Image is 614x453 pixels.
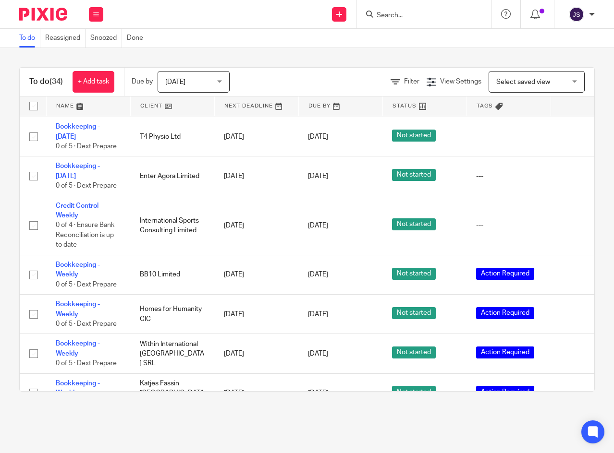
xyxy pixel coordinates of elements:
[392,268,436,280] span: Not started
[56,301,100,317] a: Bookkeeping - Weekly
[392,346,436,358] span: Not started
[308,173,328,179] span: [DATE]
[56,360,117,367] span: 0 of 5 · Dext Prepare
[130,334,214,373] td: Within International [GEOGRAPHIC_DATA] SRL
[392,386,436,398] span: Not started
[56,222,114,249] span: 0 of 4 · Ensure Bank Reconciliation is up to date
[165,79,185,85] span: [DATE]
[19,8,67,21] img: Pixie
[56,163,100,179] a: Bookkeeping - [DATE]
[73,71,114,93] a: + Add task
[19,29,40,48] a: To do
[392,307,436,319] span: Not started
[308,133,328,140] span: [DATE]
[56,281,117,288] span: 0 of 5 · Dext Prepare
[308,222,328,229] span: [DATE]
[214,156,298,196] td: [DATE]
[56,262,100,278] a: Bookkeeping - Weekly
[392,218,436,230] span: Not started
[404,78,419,85] span: Filter
[214,255,298,295] td: [DATE]
[569,7,584,22] img: svg%3E
[56,123,100,140] a: Bookkeeping - [DATE]
[308,390,328,396] span: [DATE]
[392,169,436,181] span: Not started
[477,103,493,108] span: Tags
[45,29,86,48] a: Reassigned
[56,340,100,357] a: Bookkeeping - Weekly
[56,203,98,219] a: Credit Control Weekly
[376,12,462,20] input: Search
[49,78,63,85] span: (34)
[56,321,117,327] span: 0 of 5 · Dext Prepare
[130,373,214,413] td: Katjes Fassin [GEOGRAPHIC_DATA]
[90,29,122,48] a: Snoozed
[496,79,550,85] span: Select saved view
[130,117,214,156] td: T4 Physio Ltd
[440,78,481,85] span: View Settings
[476,221,541,230] div: ---
[476,386,534,398] span: Action Required
[132,77,153,86] p: Due by
[476,307,534,319] span: Action Required
[476,171,541,181] div: ---
[214,196,298,255] td: [DATE]
[130,255,214,295] td: BB10 Limited
[214,373,298,413] td: [DATE]
[56,143,117,150] span: 0 of 5 · Dext Prepare
[56,182,117,189] span: 0 of 5 · Dext Prepare
[127,29,148,48] a: Done
[392,130,436,142] span: Not started
[214,117,298,156] td: [DATE]
[308,272,328,278] span: [DATE]
[308,311,328,318] span: [DATE]
[476,132,541,142] div: ---
[130,156,214,196] td: Enter Agora Limited
[214,334,298,373] td: [DATE]
[476,346,534,358] span: Action Required
[29,77,63,87] h1: To do
[214,295,298,334] td: [DATE]
[130,196,214,255] td: International Sports Consulting Limited
[308,350,328,357] span: [DATE]
[130,295,214,334] td: Homes for Humanity CIC
[476,268,534,280] span: Action Required
[56,380,100,396] a: Bookkeeping - Weekly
